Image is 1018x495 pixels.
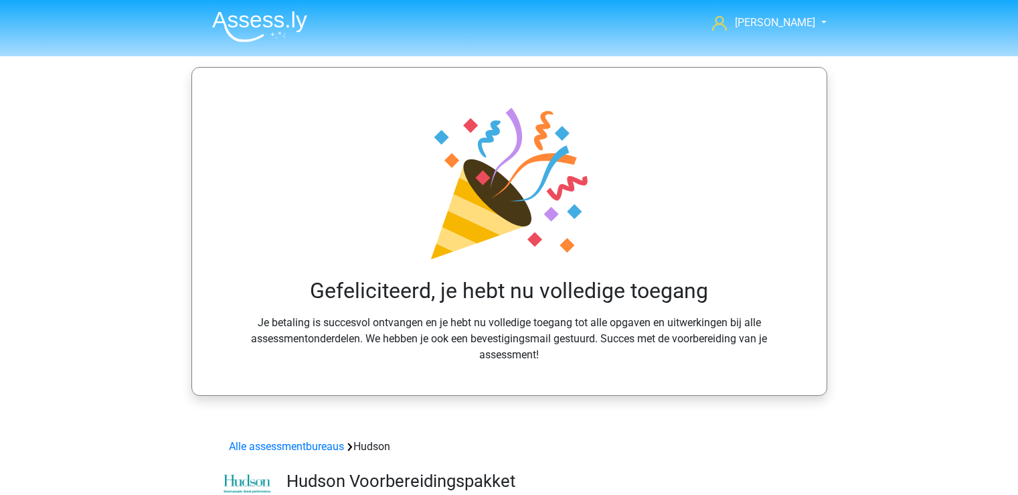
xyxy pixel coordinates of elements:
[212,11,307,42] img: Assessly
[230,278,789,303] h2: Gefeliciteerd, je hebt nu volledige toegang
[286,471,785,492] h3: Hudson Voorbereidingspakket
[707,15,817,31] a: [PERSON_NAME]
[224,100,794,362] div: Je betaling is succesvol ontvangen en je hebt nu volledige toegang tot alle opgaven en uitwerking...
[224,474,271,493] img: cefd0e47479f4eb8e8c001c0d358d5812e054fa8.png
[229,440,344,453] a: Alle assessmentbureaus
[224,439,795,455] div: Hudson
[735,16,815,29] span: [PERSON_NAME]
